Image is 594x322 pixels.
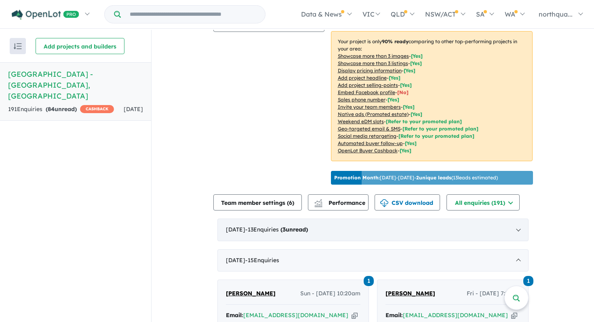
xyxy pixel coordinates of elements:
[511,311,517,320] button: Copy
[334,175,380,181] b: Promotion Month:
[385,290,435,297] span: [PERSON_NAME]
[14,43,22,49] img: sort.svg
[380,199,388,207] img: download icon
[243,311,348,319] a: [EMAIL_ADDRESS][DOMAIN_NAME]
[467,289,520,299] span: Fri - [DATE] 7:16pm
[226,290,276,297] span: [PERSON_NAME]
[338,104,401,110] u: Invite your team members
[8,105,114,114] div: 191 Enquir ies
[404,67,415,74] span: [ Yes ]
[46,105,77,113] strong: ( unread)
[416,175,451,181] b: 2 unique leads
[338,126,400,132] u: Geo-targeted email & SMS
[352,311,358,320] button: Copy
[405,140,417,146] span: [Yes]
[410,60,422,66] span: [ Yes ]
[447,194,520,210] button: All enquiries (191)
[385,289,435,299] a: [PERSON_NAME]
[331,31,533,161] p: Your project is only comparing to other top-performing projects in your area: - - - - - - - - - -...
[338,82,398,88] u: Add project selling-points
[382,38,409,44] b: 90 % ready
[403,104,415,110] span: [ Yes ]
[300,289,360,299] span: Sun - [DATE] 10:20am
[338,60,408,66] u: Showcase more than 3 listings
[338,147,398,154] u: OpenLot Buyer Cashback
[523,276,533,286] span: 1
[316,199,365,206] span: Performance
[364,275,374,286] a: 1
[334,174,498,181] p: [DATE] - [DATE] - ( 13 leads estimated)
[338,133,396,139] u: Social media retargeting
[12,10,79,20] img: Openlot PRO Logo White
[411,53,423,59] span: [ Yes ]
[338,67,402,74] u: Display pricing information
[308,194,369,210] button: Performance
[386,118,462,124] span: [Refer to your promoted plan]
[523,275,533,286] a: 1
[400,147,411,154] span: [Yes]
[397,89,409,95] span: [ No ]
[398,133,474,139] span: [Refer to your promoted plan]
[48,105,55,113] span: 84
[338,111,409,117] u: Native ads (Promoted estate)
[36,38,124,54] button: Add projects and builders
[124,105,143,113] span: [DATE]
[364,276,374,286] span: 1
[282,226,286,233] span: 3
[122,6,263,23] input: Try estate name, suburb, builder or developer
[402,126,478,132] span: [Refer to your promoted plan]
[338,140,403,146] u: Automated buyer follow-up
[338,97,385,103] u: Sales phone number
[245,226,308,233] span: - 13 Enquir ies
[226,311,243,319] strong: Email:
[213,194,302,210] button: Team member settings (6)
[539,10,573,18] span: northqua...
[338,118,384,124] u: Weekend eDM slots
[385,311,403,319] strong: Email:
[314,202,322,207] img: bar-chart.svg
[314,199,322,204] img: line-chart.svg
[400,82,412,88] span: [ Yes ]
[388,97,399,103] span: [ Yes ]
[338,75,387,81] u: Add project headline
[226,289,276,299] a: [PERSON_NAME]
[280,226,308,233] strong: ( unread)
[375,194,440,210] button: CSV download
[80,105,114,113] span: CASHBACK
[217,249,529,272] div: [DATE]
[289,199,292,206] span: 6
[8,69,143,101] h5: [GEOGRAPHIC_DATA] - [GEOGRAPHIC_DATA] , [GEOGRAPHIC_DATA]
[245,257,279,264] span: - 15 Enquir ies
[217,219,529,241] div: [DATE]
[403,311,508,319] a: [EMAIL_ADDRESS][DOMAIN_NAME]
[389,75,400,81] span: [ Yes ]
[338,53,409,59] u: Showcase more than 3 images
[338,89,395,95] u: Embed Facebook profile
[411,111,422,117] span: [Yes]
